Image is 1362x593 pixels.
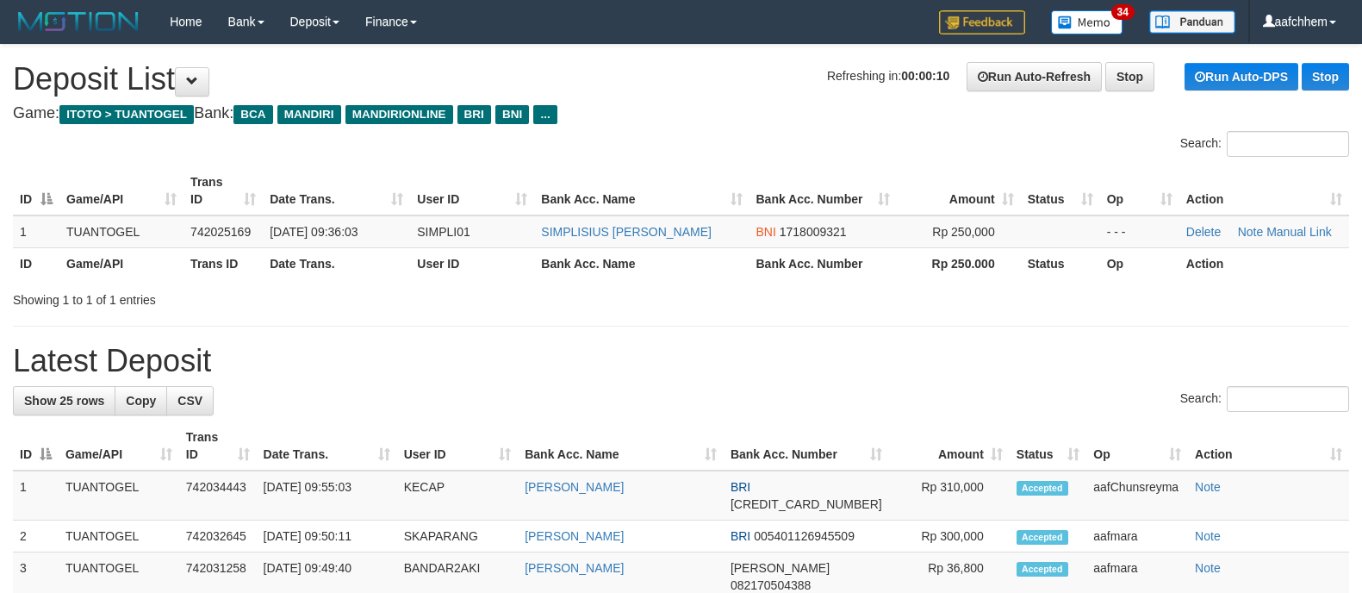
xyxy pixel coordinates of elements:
[13,105,1349,122] h4: Game: Bank:
[731,578,811,592] span: Copy 082170504388 to clipboard
[257,421,397,471] th: Date Trans.: activate to sort column ascending
[1086,521,1188,552] td: aafmara
[1021,247,1100,279] th: Status
[1100,215,1179,248] td: - - -
[257,521,397,552] td: [DATE] 09:50:11
[1010,421,1086,471] th: Status: activate to sort column ascending
[889,521,1010,552] td: Rp 300,000
[967,62,1102,91] a: Run Auto-Refresh
[525,529,624,543] a: [PERSON_NAME]
[889,471,1010,521] td: Rp 310,000
[126,394,156,408] span: Copy
[179,421,257,471] th: Trans ID: activate to sort column ascending
[495,105,529,124] span: BNI
[533,105,557,124] span: ...
[263,166,410,215] th: Date Trans.: activate to sort column ascending
[731,480,750,494] span: BRI
[1195,529,1221,543] a: Note
[13,521,59,552] td: 2
[457,105,491,124] span: BRI
[724,421,889,471] th: Bank Acc. Number: activate to sort column ascending
[1302,63,1349,91] a: Stop
[525,480,624,494] a: [PERSON_NAME]
[731,529,750,543] span: BRI
[1179,247,1349,279] th: Action
[932,225,994,239] span: Rp 250,000
[1180,386,1349,412] label: Search:
[534,166,749,215] th: Bank Acc. Name: activate to sort column ascending
[525,561,624,575] a: [PERSON_NAME]
[179,521,257,552] td: 742032645
[1188,421,1349,471] th: Action: activate to sort column ascending
[410,247,534,279] th: User ID
[1021,166,1100,215] th: Status: activate to sort column ascending
[1238,225,1264,239] a: Note
[13,62,1349,97] h1: Deposit List
[115,386,167,415] a: Copy
[277,105,341,124] span: MANDIRI
[1227,131,1349,157] input: Search:
[257,471,397,521] td: [DATE] 09:55:03
[59,247,183,279] th: Game/API
[1100,166,1179,215] th: Op: activate to sort column ascending
[270,225,358,239] span: [DATE] 09:36:03
[59,521,179,552] td: TUANTOGEL
[827,69,949,83] span: Refreshing in:
[1086,421,1188,471] th: Op: activate to sort column ascending
[410,166,534,215] th: User ID: activate to sort column ascending
[59,105,194,124] span: ITOTO > TUANTOGEL
[749,166,897,215] th: Bank Acc. Number: activate to sort column ascending
[13,166,59,215] th: ID: activate to sort column descending
[1017,530,1068,545] span: Accepted
[749,247,897,279] th: Bank Acc. Number
[939,10,1025,34] img: Feedback.jpg
[897,166,1021,215] th: Amount: activate to sort column ascending
[1111,4,1135,20] span: 34
[1017,481,1068,496] span: Accepted
[731,561,830,575] span: [PERSON_NAME]
[397,521,519,552] td: SKAPARANG
[1195,561,1221,575] a: Note
[190,225,251,239] span: 742025169
[177,394,202,408] span: CSV
[1051,10,1123,34] img: Button%20Memo.svg
[731,497,882,511] span: Copy 341001029689532 to clipboard
[263,247,410,279] th: Date Trans.
[1017,562,1068,577] span: Accepted
[24,394,104,408] span: Show 25 rows
[889,421,1010,471] th: Amount: activate to sort column ascending
[13,386,115,415] a: Show 25 rows
[780,225,847,239] span: Copy 1718009321 to clipboard
[59,471,179,521] td: TUANTOGEL
[345,105,453,124] span: MANDIRIONLINE
[1195,480,1221,494] a: Note
[1149,10,1235,34] img: panduan.png
[1179,166,1349,215] th: Action: activate to sort column ascending
[59,166,183,215] th: Game/API: activate to sort column ascending
[1266,225,1332,239] a: Manual Link
[756,225,776,239] span: BNI
[179,471,257,521] td: 742034443
[13,215,59,248] td: 1
[13,284,555,309] div: Showing 1 to 1 of 1 entries
[901,69,949,83] strong: 00:00:10
[417,225,470,239] span: SIMPLI01
[518,421,724,471] th: Bank Acc. Name: activate to sort column ascending
[897,247,1021,279] th: Rp 250.000
[13,421,59,471] th: ID: activate to sort column descending
[1105,62,1154,91] a: Stop
[13,344,1349,378] h1: Latest Deposit
[1186,225,1221,239] a: Delete
[1227,386,1349,412] input: Search:
[183,166,263,215] th: Trans ID: activate to sort column ascending
[1086,471,1188,521] td: aafChunsreyma
[534,247,749,279] th: Bank Acc. Name
[1180,131,1349,157] label: Search:
[397,421,519,471] th: User ID: activate to sort column ascending
[59,215,183,248] td: TUANTOGEL
[183,247,263,279] th: Trans ID
[13,471,59,521] td: 1
[754,529,855,543] span: Copy 005401126945509 to clipboard
[541,225,712,239] a: SIMPLISIUS [PERSON_NAME]
[166,386,214,415] a: CSV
